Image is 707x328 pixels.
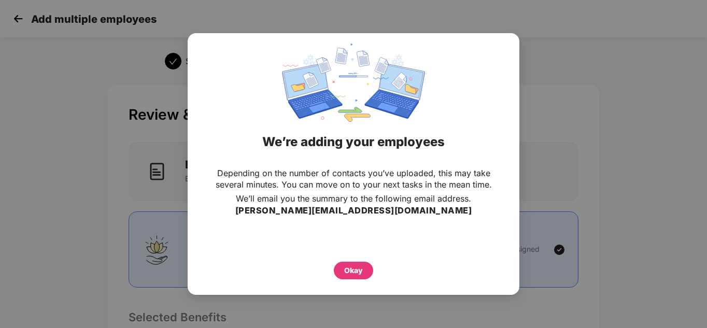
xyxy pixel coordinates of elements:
[235,204,472,218] h3: [PERSON_NAME][EMAIL_ADDRESS][DOMAIN_NAME]
[344,265,363,276] div: Okay
[201,122,506,162] div: We’re adding your employees
[236,193,471,204] p: We’ll email you the summary to the following email address.
[282,44,425,122] img: svg+xml;base64,PHN2ZyBpZD0iRGF0YV9zeW5jaW5nIiB4bWxucz0iaHR0cDovL3d3dy53My5vcmcvMjAwMC9zdmciIHdpZH...
[208,167,499,190] p: Depending on the number of contacts you’ve uploaded, this may take several minutes. You can move ...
